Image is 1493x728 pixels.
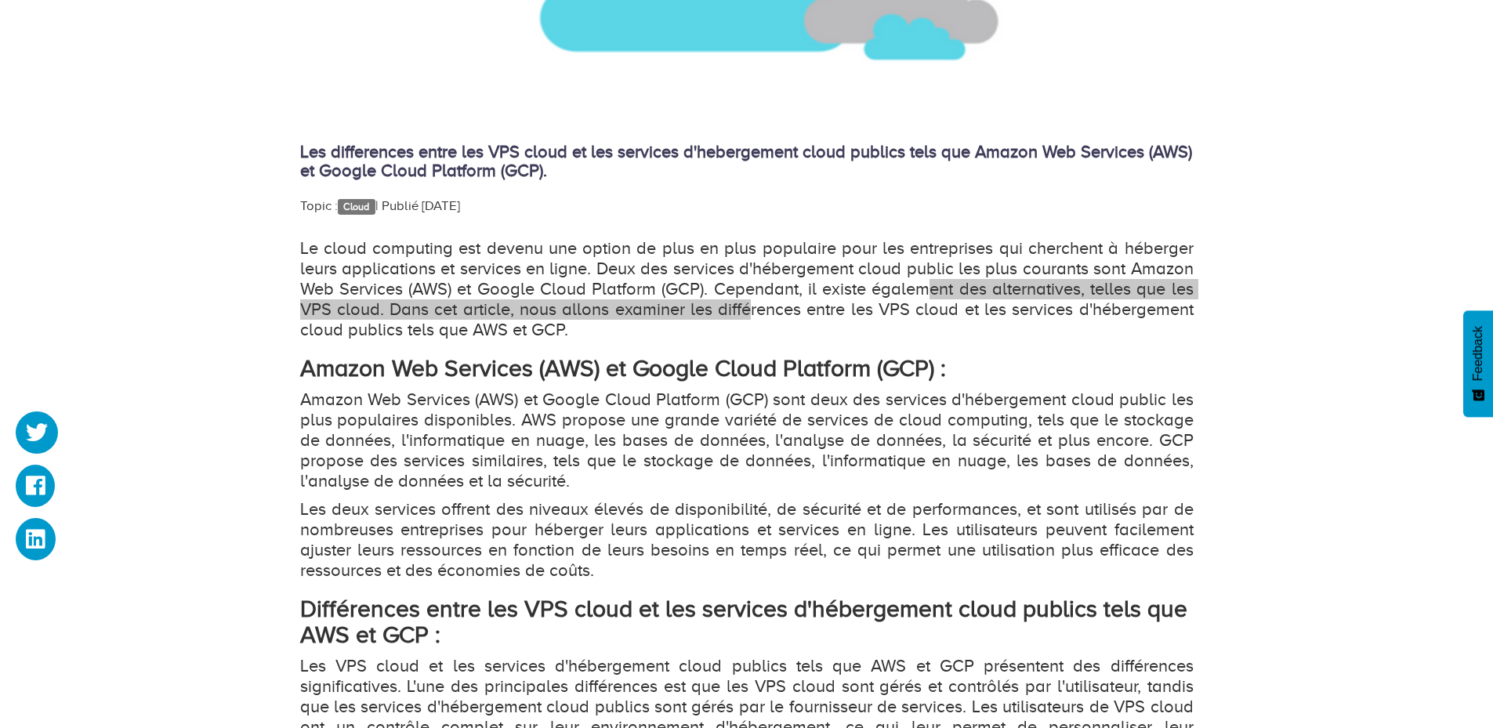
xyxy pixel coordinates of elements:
[300,143,1194,180] h4: Les differences entre les VPS cloud et les services d'hebergement cloud publics tels que Amazon W...
[300,389,1194,491] p: Amazon Web Services (AWS) et Google Cloud Platform (GCP) sont deux des services d'hébergement clo...
[300,238,1194,340] p: Le cloud computing est devenu une option de plus en plus populaire pour les entreprises qui cherc...
[300,499,1194,581] p: Les deux services offrent des niveaux élevés de disponibilité, de sécurité et de performances, et...
[382,198,460,213] span: Publié [DATE]
[300,596,1187,648] strong: Différences entre les VPS cloud et les services d'hébergement cloud publics tels que AWS et GCP :
[1471,326,1485,381] span: Feedback
[300,355,946,382] strong: Amazon Web Services (AWS) et Google Cloud Platform (GCP) :
[1415,650,1474,709] iframe: Drift Widget Chat Controller
[1170,470,1484,659] iframe: Drift Widget Chat Window
[338,199,375,215] a: Cloud
[1463,310,1493,417] button: Feedback - Afficher l’enquête
[300,198,379,213] span: Topic : |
